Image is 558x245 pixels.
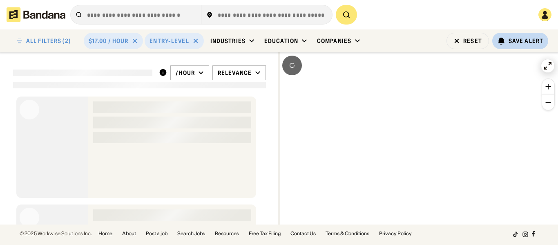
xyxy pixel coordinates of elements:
a: Privacy Policy [379,231,412,236]
a: About [122,231,136,236]
div: Industries [210,37,246,45]
img: Bandana logotype [7,7,65,22]
div: $17.00 / hour [89,37,129,45]
a: Terms & Conditions [326,231,369,236]
a: Free Tax Filing [249,231,281,236]
div: © 2025 Workwise Solutions Inc. [20,231,92,236]
div: grid [13,93,266,225]
div: Entry-Level [150,37,189,45]
div: Reset [463,38,482,44]
div: Save Alert [509,37,543,45]
a: Resources [215,231,239,236]
a: Post a job [146,231,167,236]
div: Companies [317,37,351,45]
div: ALL FILTERS (2) [26,38,71,44]
a: Search Jobs [177,231,205,236]
a: Home [98,231,112,236]
div: Relevance [218,69,252,76]
a: Contact Us [290,231,316,236]
div: /hour [176,69,195,76]
div: Education [264,37,298,45]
